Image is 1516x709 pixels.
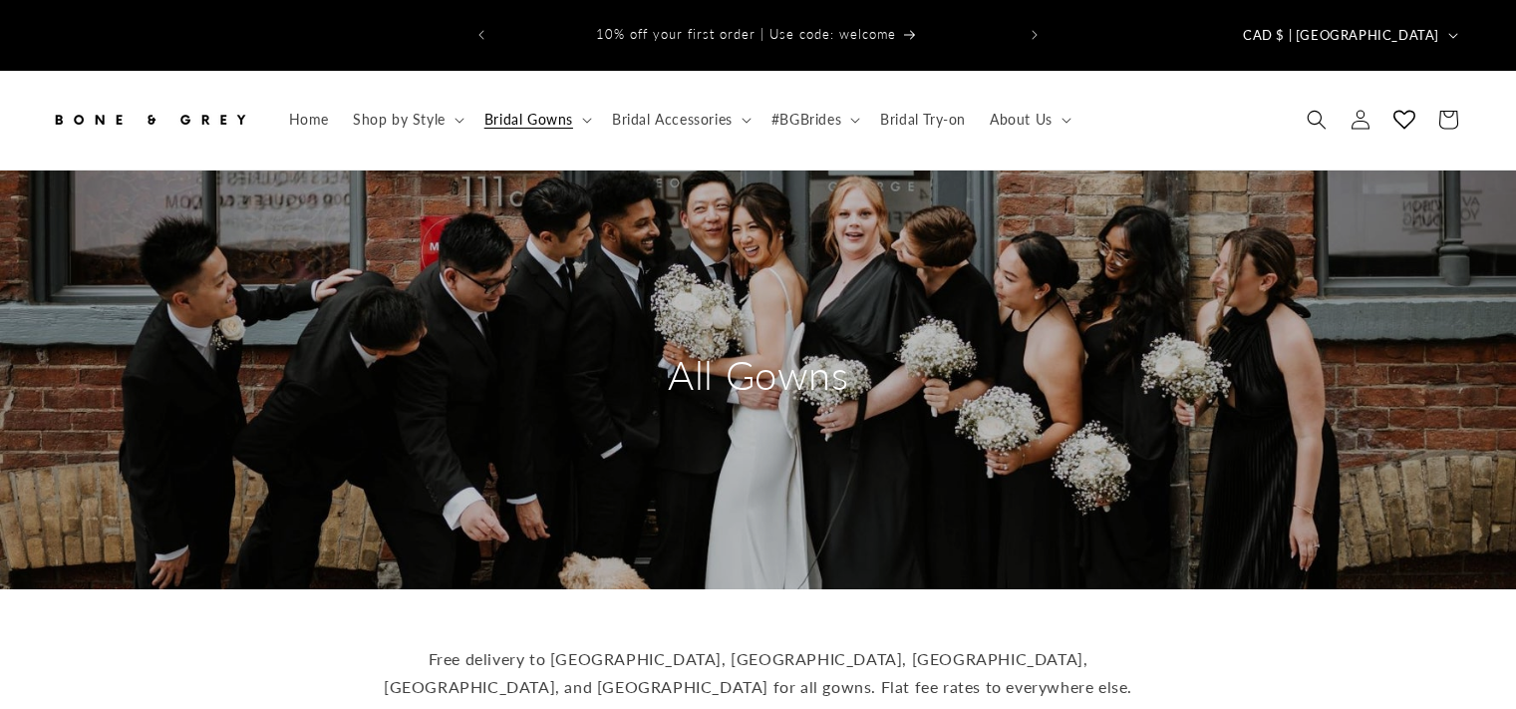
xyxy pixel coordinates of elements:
span: Home [289,111,329,129]
button: CAD $ | [GEOGRAPHIC_DATA] [1231,16,1466,54]
h2: All Gowns [569,349,948,401]
img: Bone and Grey Bridal [50,98,249,142]
summary: Bridal Gowns [472,99,600,141]
span: About Us [990,111,1053,129]
summary: Shop by Style [341,99,472,141]
p: Free delivery to [GEOGRAPHIC_DATA], [GEOGRAPHIC_DATA], [GEOGRAPHIC_DATA], [GEOGRAPHIC_DATA], and ... [370,645,1147,703]
button: Next announcement [1013,16,1057,54]
summary: Search [1295,98,1339,142]
a: Home [277,99,341,141]
span: Bridal Gowns [484,111,573,129]
span: CAD $ | [GEOGRAPHIC_DATA] [1243,26,1439,46]
span: 10% off your first order | Use code: welcome [596,26,896,42]
button: Previous announcement [459,16,503,54]
summary: About Us [978,99,1079,141]
a: Bone and Grey Bridal [43,91,257,150]
span: #BGBrides [771,111,841,129]
span: Shop by Style [353,111,446,129]
span: Bridal Try-on [880,111,966,129]
span: Bridal Accessories [612,111,733,129]
summary: Bridal Accessories [600,99,759,141]
a: Bridal Try-on [868,99,978,141]
summary: #BGBrides [759,99,868,141]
